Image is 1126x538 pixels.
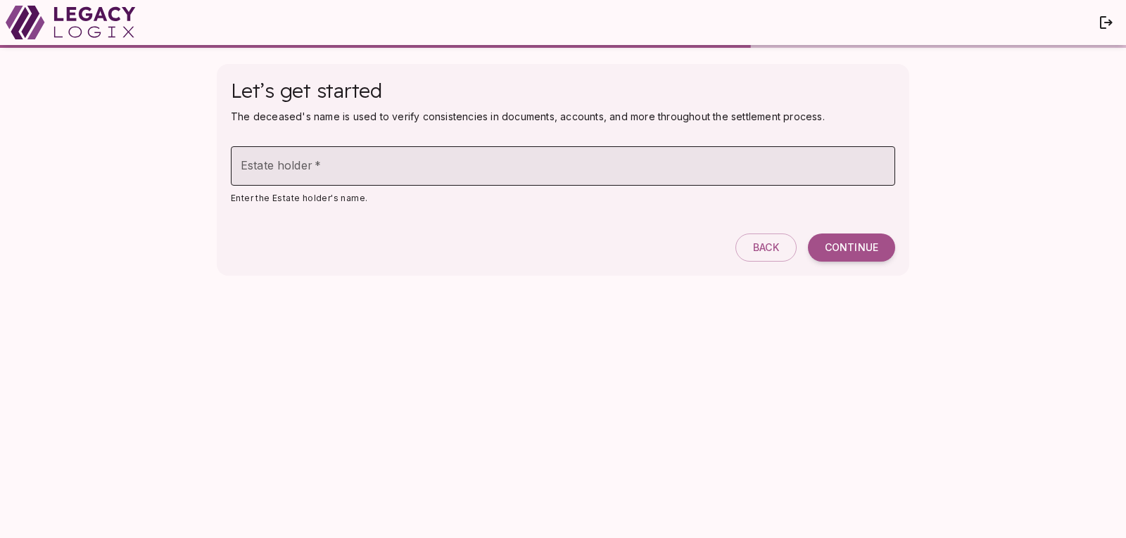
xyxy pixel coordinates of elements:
[231,193,367,203] span: Enter the Estate holder's name.
[753,241,779,254] span: Back
[825,241,878,254] span: Continue
[808,233,895,262] button: Continue
[231,110,825,122] span: The deceased's name is used to verify consistencies in documents, accounts, and more throughout t...
[231,78,382,103] span: Let’s get started
[735,233,797,262] button: Back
